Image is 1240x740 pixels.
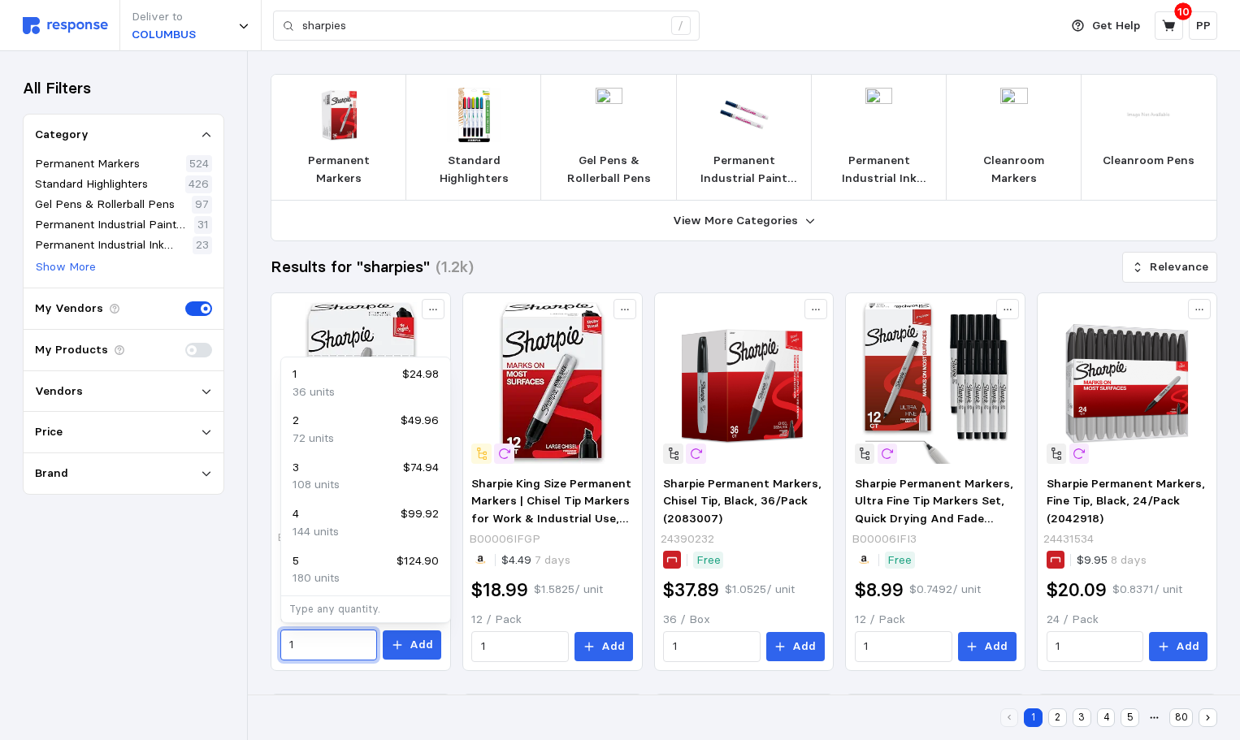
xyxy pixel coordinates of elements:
p: 4 [293,505,299,523]
p: Free [887,552,912,569]
input: Qty [1056,632,1134,661]
span: Sharpie Permanent Markers, Chisel Tip, Black, 36/Pack (2083007) [663,476,822,526]
img: 96916-PR-DURA-INK-JUMBO-CHISE__PL9P_v1 [852,88,906,142]
p: B00G4CJ8GK [277,529,352,547]
p: 3 [293,459,299,477]
span: Sharpie Permanent Markers, Ultra Fine Tip Markers Set, Quick Drying And Fade Resistant Artist Mar... [855,476,1013,614]
img: 71576ATqb7L.__AC_SX300_SY300_QL70_FMwebp_.jpg [471,302,633,464]
p: Permanent Markers [284,152,393,187]
p: Cleanroom Pens [1103,152,1194,170]
p: Add [984,638,1008,656]
p: Type any quantity. [289,602,441,617]
p: Permanent Industrial Ink Markers [825,152,934,187]
img: 30B74A9E-B38E-4941-A06CAF7D7C7113BF_sc7 [1047,302,1208,464]
button: PP [1189,11,1217,40]
p: Add [410,636,433,654]
input: Qty [864,632,943,661]
p: Add [601,638,625,656]
p: 31 [197,216,209,234]
button: Relevance [1122,252,1217,283]
p: 1 [293,366,297,383]
p: Gel Pens & Rollerball Pens [554,152,663,187]
p: Permanent Industrial Ink Markers [35,236,189,254]
button: Add [958,632,1017,661]
p: Permanent Industrial Paint Markers [690,152,799,187]
h3: (1.2k) [436,256,474,278]
button: Add [766,632,825,661]
p: 2 [293,412,299,430]
p: 23 [196,236,209,254]
p: My Vendors [35,300,103,318]
p: 10 [1177,2,1190,20]
img: 71SKhRiJmSL._AC_SX679_.jpg [855,302,1017,464]
h2: $20.09 [1047,578,1107,603]
p: My Products [35,341,108,359]
p: View More Categories [673,212,798,230]
p: 12 / Pack [471,611,633,629]
input: Search for a product name or SKU [302,11,662,41]
button: 2 [1048,708,1067,727]
p: 5 [293,552,299,570]
p: B00006IFI3 [852,530,917,548]
p: $24.98 [402,366,439,383]
p: 24 / Pack [1047,611,1208,629]
img: 55FJ58_AW01 [986,88,1041,142]
img: 1041663329.jpg [1121,88,1176,142]
p: $9.95 [1077,552,1147,569]
p: Relevance [1150,258,1208,276]
img: L_SAN2082960_PK_P2.jpg [312,88,366,142]
p: Permanent Markers [35,155,140,173]
input: Qty [289,630,368,660]
button: 3 [1073,708,1091,727]
p: 97 [195,196,209,214]
p: Vendors [35,383,83,400]
h3: Results for "sharpies" [271,256,430,278]
p: Free [696,552,721,569]
button: 4 [1097,708,1116,727]
p: 12 / Pack [855,611,1017,629]
p: $1.5825 / unit [534,581,603,599]
p: Permanent Industrial Paint Markers [35,216,191,234]
button: Get Help [1062,11,1150,41]
p: $74.94 [403,459,439,477]
p: 36 / Box [663,611,825,629]
p: 108 units [293,476,340,494]
img: svg%3e [23,17,108,34]
button: View More Categories [271,201,1216,240]
p: Show More [36,258,96,276]
button: Add [1149,632,1207,661]
p: 72 units [293,430,334,448]
p: Standard Highlighters [35,175,148,193]
p: $99.92 [401,505,439,523]
p: Brand [35,465,68,483]
p: $124.90 [397,552,439,570]
div: / [671,16,691,36]
button: 5 [1121,708,1139,727]
p: Category [35,126,89,144]
p: 144 units [293,523,339,541]
button: Show More [35,257,97,277]
p: 36 units [293,383,335,401]
p: 24431534 [1043,530,1094,548]
p: B00006IFGP [469,530,540,548]
img: A01CF72A-3B1D-41E7-A81AE878946B7ECD_sc7 [663,302,825,464]
p: Standard Highlighters [419,152,528,187]
span: 8 days [1108,552,1147,567]
p: 24390232 [661,530,714,548]
button: 80 [1169,708,1193,727]
p: 426 [189,175,209,193]
img: sp22225334_sc7 [717,88,771,142]
p: $49.96 [401,412,439,430]
h2: $37.89 [663,578,719,603]
span: 7 days [531,552,570,567]
p: 180 units [293,569,340,587]
p: PP [1196,17,1211,35]
h2: $18.99 [471,578,528,603]
h2: $8.99 [855,578,904,603]
p: Add [792,638,816,656]
p: Gel Pens & Rollerball Pens [35,196,175,214]
p: $4.49 [501,552,570,569]
span: Sharpie King Size Permanent Markers | Chisel Tip Markers for Work & Industrial Use, 12 Count [471,476,631,543]
h3: All Filters [23,77,91,99]
p: COLUMBUS [132,26,196,44]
